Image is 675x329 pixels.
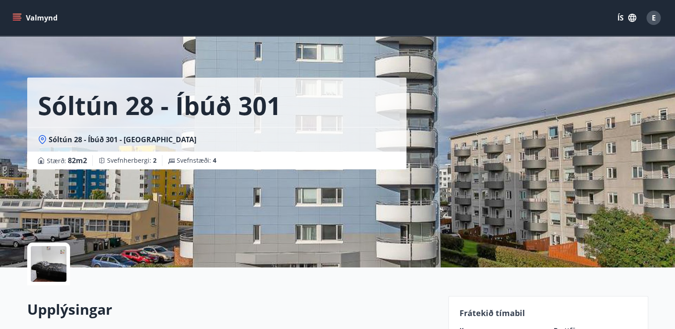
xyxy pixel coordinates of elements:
span: Sóltún 28 - Íbúð 301 - [GEOGRAPHIC_DATA] [49,135,196,144]
h1: Sóltún 28 - íbúð 301 [38,88,281,122]
span: 4 [213,156,216,164]
span: Svefnstæði : [177,156,216,165]
h2: Upplýsingar [27,300,438,319]
span: Svefnherbergi : [107,156,157,165]
button: ÍS [613,10,641,26]
p: Frátekið tímabil [460,307,637,319]
span: E [652,13,656,23]
span: 82 m2 [68,156,87,165]
button: E [643,7,664,29]
span: 2 [153,156,157,164]
span: Stærð : [47,155,87,166]
button: menu [11,10,61,26]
